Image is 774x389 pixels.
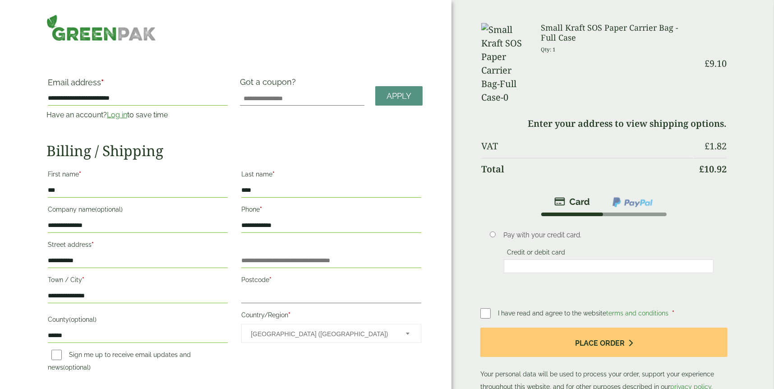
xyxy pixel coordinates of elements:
[672,310,674,317] abbr: required
[288,311,290,319] abbr: required
[51,350,62,360] input: Sign me up to receive email updates and news(optional)
[240,77,299,91] label: Got a coupon?
[95,206,123,213] span: (optional)
[48,351,191,374] label: Sign me up to receive email updates and news
[101,78,104,87] abbr: required
[554,196,590,207] img: stripe.png
[241,309,421,324] label: Country/Region
[375,86,423,106] a: Apply
[48,273,228,289] label: Town / City
[251,324,394,343] span: United Kingdom (UK)
[705,57,727,69] bdi: 9.10
[92,241,94,248] abbr: required
[241,324,421,343] span: Country/Region
[46,14,156,41] img: GreenPak Supplies
[699,163,704,175] span: £
[107,111,127,119] a: Log in
[241,273,421,289] label: Postcode
[63,364,91,371] span: (optional)
[481,158,693,180] th: Total
[481,23,530,104] img: Small Kraft SOS Paper Carrier Bag-Full Case-0
[705,140,709,152] span: £
[699,163,727,175] bdi: 10.92
[705,57,709,69] span: £
[705,140,727,152] bdi: 1.82
[541,46,556,53] small: Qty: 1
[612,196,654,208] img: ppcp-gateway.png
[48,203,228,218] label: Company name
[241,203,421,218] label: Phone
[387,91,411,101] span: Apply
[48,168,228,183] label: First name
[541,23,693,42] h3: Small Kraft SOS Paper Carrier Bag - Full Case
[269,276,272,283] abbr: required
[480,328,728,357] button: Place order
[481,113,727,134] td: Enter your address to view shipping options.
[82,276,84,283] abbr: required
[48,238,228,254] label: Street address
[260,206,262,213] abbr: required
[507,262,711,270] iframe: Secure card payment input frame
[69,316,97,323] span: (optional)
[606,310,668,317] a: terms and conditions
[79,171,81,178] abbr: required
[48,313,228,329] label: County
[46,142,423,159] h2: Billing / Shipping
[504,230,714,240] p: Pay with your credit card.
[48,79,228,91] label: Email address
[241,168,421,183] label: Last name
[272,171,275,178] abbr: required
[481,135,693,157] th: VAT
[498,310,670,317] span: I have read and agree to the website
[504,249,569,259] label: Credit or debit card
[46,110,229,120] p: Have an account? to save time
